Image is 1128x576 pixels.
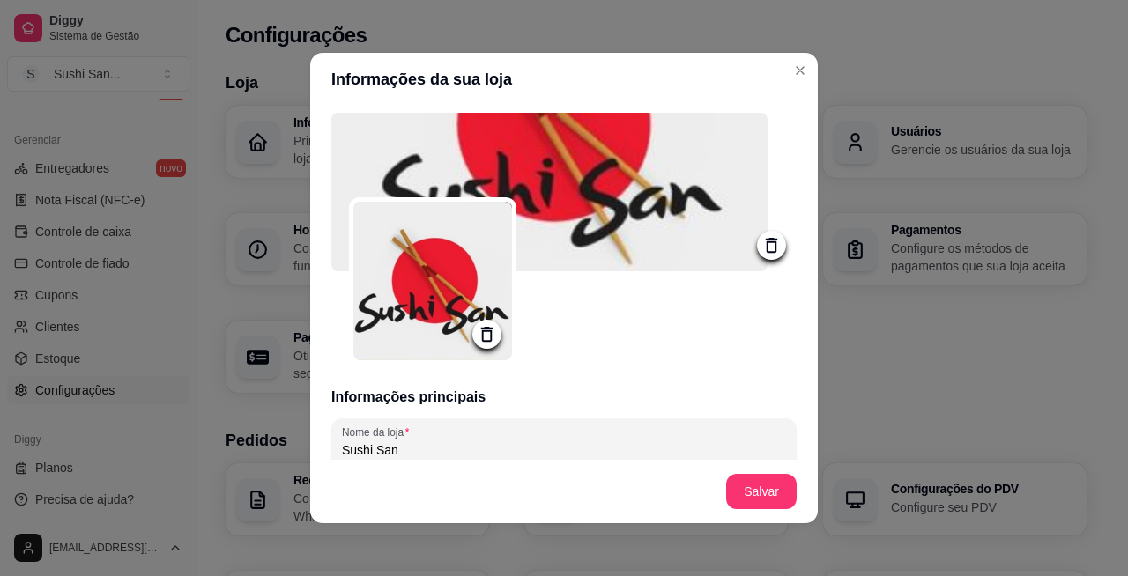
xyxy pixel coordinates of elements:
button: Close [786,56,814,85]
button: Salvar [726,474,797,509]
img: logo da loja [353,202,512,360]
header: Informações da sua loja [310,53,818,106]
img: logo da loja [331,113,768,271]
input: Nome da loja [342,441,786,459]
h3: Informações principais [331,387,797,408]
label: Nome da loja [342,425,415,439]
